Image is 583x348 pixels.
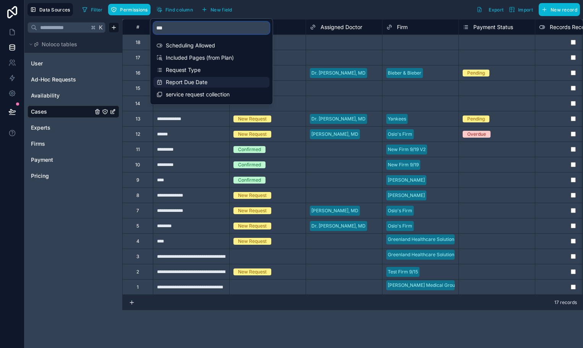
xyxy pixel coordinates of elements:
[31,140,93,148] a: Firms
[136,85,140,91] div: 15
[238,223,267,229] div: New Request
[238,131,267,138] div: New Request
[238,146,261,153] div: Confirmed
[28,39,115,50] button: Noloco tables
[128,24,147,30] div: #
[311,223,366,229] div: Dr. [PERSON_NAME], MD
[539,3,580,16] button: New record
[108,4,153,15] a: Permissions
[136,39,140,46] div: 18
[388,236,457,243] div: Greenland Healthcare Solutions
[136,116,140,122] div: 13
[31,140,45,148] span: Firms
[238,268,267,275] div: New Request
[388,131,412,138] div: Oslo's Firm
[28,73,119,86] div: Ad-Hoc Requests
[135,101,140,107] div: 14
[136,55,140,61] div: 17
[28,154,119,166] div: Payment
[28,57,119,70] div: User
[31,172,93,180] a: Pricing
[31,156,93,164] a: Payment
[28,138,119,150] div: Firms
[136,192,139,198] div: 8
[137,284,139,290] div: 1
[388,268,418,275] div: Test Firm 9/15
[166,66,258,74] span: Request Type
[388,251,457,258] div: Greenland Healthcare Solutions
[165,7,193,13] span: Find column
[136,223,139,229] div: 5
[467,70,485,76] div: Pending
[473,23,513,31] span: Payment Status
[136,131,140,137] div: 12
[31,92,60,99] span: Availability
[238,177,261,184] div: Confirmed
[397,23,408,31] span: Firm
[388,70,421,76] div: Bieber & Bieber
[388,177,425,184] div: [PERSON_NAME]
[120,7,147,13] span: Permissions
[388,207,412,214] div: Oslo's Firm
[151,19,273,104] div: scrollable content
[28,89,119,102] div: Availability
[135,162,140,168] div: 10
[388,146,426,153] div: New Firm 9/19 V2
[166,54,258,62] span: Included Pages (from Plan)
[28,3,73,16] button: Data Sources
[388,223,412,229] div: Oslo's Firm
[79,4,105,15] button: Filter
[28,106,119,118] div: Cases
[31,76,76,83] span: Ad-Hoc Requests
[136,269,139,275] div: 2
[311,207,358,214] div: [PERSON_NAME], MD
[311,131,358,138] div: [PERSON_NAME], MD
[238,115,267,122] div: New Request
[536,3,580,16] a: New record
[474,3,506,16] button: Export
[238,207,267,214] div: New Request
[31,76,93,83] a: Ad-Hoc Requests
[554,299,577,306] span: 17 records
[31,124,93,132] a: Experts
[154,4,196,15] button: Find column
[166,42,258,49] span: Scheduling Allowed
[166,91,258,98] span: service request collection
[31,108,93,115] a: Cases
[321,23,362,31] span: Assigned Doctor
[42,41,77,48] span: Noloco tables
[136,177,139,183] div: 9
[31,124,50,132] span: Experts
[467,115,485,122] div: Pending
[31,92,93,99] a: Availability
[31,108,47,115] span: Cases
[311,70,366,76] div: Dr. [PERSON_NAME], MD
[238,161,261,168] div: Confirmed
[28,122,119,134] div: Experts
[506,3,536,16] button: Import
[238,238,267,245] div: New Request
[238,192,267,199] div: New Request
[388,161,419,168] div: New Firm 9/19
[489,7,504,13] span: Export
[388,115,406,122] div: Yankees
[388,282,458,289] div: [PERSON_NAME] Medical Group
[98,25,104,30] span: K
[467,131,486,138] div: Overdue
[136,254,139,260] div: 3
[518,7,533,13] span: Import
[108,4,150,15] button: Permissions
[136,146,140,153] div: 11
[31,60,93,67] a: User
[311,115,366,122] div: Dr. [PERSON_NAME], MD
[91,7,103,13] span: Filter
[136,70,140,76] div: 16
[166,78,258,86] span: Report Due Date
[136,238,139,244] div: 4
[31,172,49,180] span: Pricing
[39,7,70,13] span: Data Sources
[136,208,139,214] div: 7
[211,7,232,13] span: New field
[551,7,577,13] span: New record
[388,192,425,199] div: [PERSON_NAME]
